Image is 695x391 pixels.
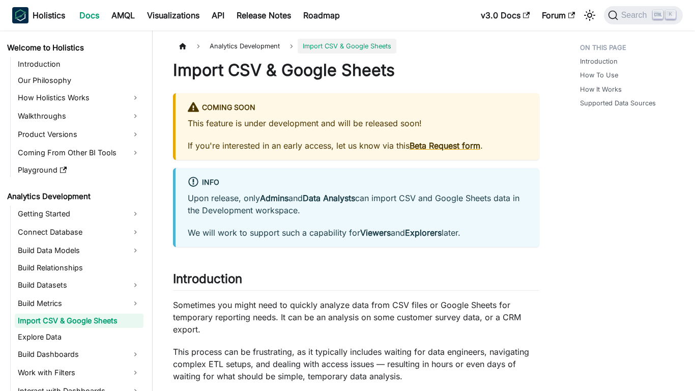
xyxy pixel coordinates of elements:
[173,346,539,382] p: This process can be frustrating, as it typically includes waiting for data engineers, navigating ...
[15,145,143,161] a: Coming From Other BI Tools
[260,193,288,203] strong: Admins
[475,7,536,23] a: v3.0 Docs
[580,85,622,94] a: How It Works
[188,117,527,129] p: This feature is under development and will be released soon!
[205,39,285,53] span: Analytics Development
[173,39,192,53] a: Home page
[582,7,598,23] button: Switch between dark and light mode (currently light mode)
[33,9,65,21] b: Holistics
[536,7,581,23] a: Forum
[105,7,141,23] a: AMQL
[4,189,143,204] a: Analytics Development
[15,206,143,222] a: Getting Started
[618,11,653,20] span: Search
[15,261,143,275] a: Build Relationships
[580,57,618,66] a: Introduction
[173,39,539,53] nav: Breadcrumbs
[298,39,396,53] span: Import CSV & Google Sheets
[297,7,346,23] a: Roadmap
[15,365,143,381] a: Work with Filters
[141,7,206,23] a: Visualizations
[73,7,105,23] a: Docs
[665,10,676,19] kbd: K
[15,330,143,344] a: Explore Data
[303,193,355,203] strong: Data Analysts
[188,139,527,152] p: If you're interested in an early access, let us know via this .
[360,228,391,238] strong: Viewers
[580,70,618,80] a: How To Use
[15,277,143,293] a: Build Datasets
[15,126,143,143] a: Product Versions
[15,314,143,328] a: Import CSV & Google Sheets
[15,295,143,312] a: Build Metrics
[15,224,143,240] a: Connect Database
[173,299,539,336] p: Sometimes you might need to quickly analyze data from CSV files or Google Sheets for temporary re...
[173,60,539,80] h1: Import CSV & Google Sheets
[4,41,143,55] a: Welcome to Holistics
[12,7,65,23] a: HolisticsHolistics
[15,57,143,71] a: Introduction
[410,141,480,151] a: Beta Request form
[604,6,683,24] button: Search (Ctrl+K)
[15,242,143,259] a: Build Data Models
[206,7,230,23] a: API
[12,7,28,23] img: Holistics
[188,101,527,115] div: Coming Soon
[188,192,527,216] p: Upon release, only and can import CSV and Google Sheets data in the Development workspace.
[405,228,442,238] strong: Explorers
[15,108,143,124] a: Walkthroughs
[15,90,143,106] a: How Holistics Works
[15,346,143,362] a: Build Dashboards
[580,98,656,108] a: Supported Data Sources
[173,271,539,291] h2: Introduction
[230,7,297,23] a: Release Notes
[188,227,527,239] p: We will work to support such a capability for and later.
[15,73,143,88] a: Our Philosophy
[15,163,143,177] a: Playground
[188,176,527,189] div: info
